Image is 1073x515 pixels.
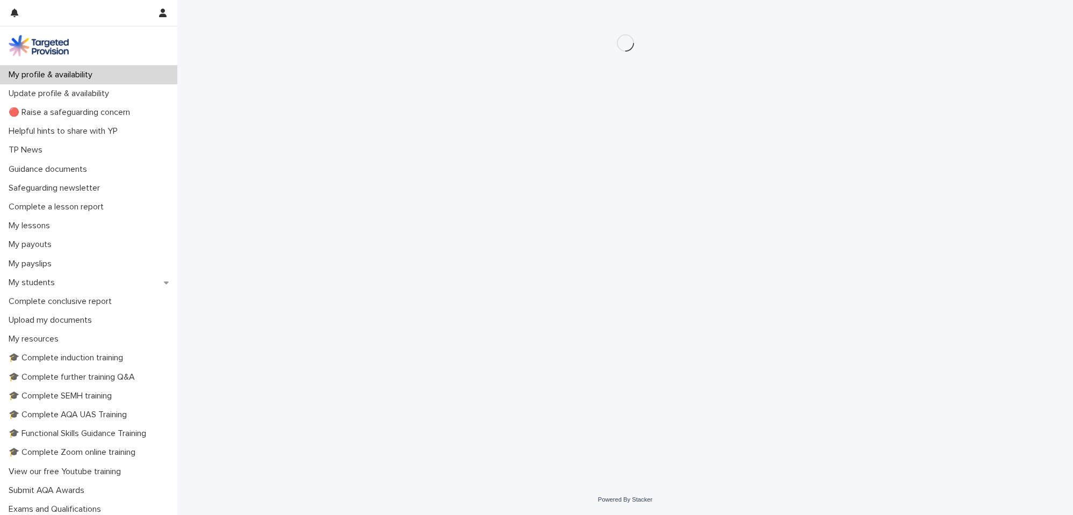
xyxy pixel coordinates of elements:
[4,221,59,231] p: My lessons
[4,126,126,136] p: Helpful hints to share with YP
[4,447,144,458] p: 🎓 Complete Zoom online training
[4,504,110,514] p: Exams and Qualifications
[4,391,120,401] p: 🎓 Complete SEMH training
[4,410,135,420] p: 🎓 Complete AQA UAS Training
[4,485,93,496] p: Submit AQA Awards
[4,145,51,155] p: TP News
[4,278,63,288] p: My students
[4,183,109,193] p: Safeguarding newsletter
[4,240,60,250] p: My payouts
[4,429,155,439] p: 🎓 Functional Skills Guidance Training
[4,372,143,382] p: 🎓 Complete further training Q&A
[4,296,120,307] p: Complete conclusive report
[4,70,101,80] p: My profile & availability
[4,89,118,99] p: Update profile & availability
[4,315,100,325] p: Upload my documents
[4,164,96,175] p: Guidance documents
[4,353,132,363] p: 🎓 Complete induction training
[4,107,139,118] p: 🔴 Raise a safeguarding concern
[598,496,652,503] a: Powered By Stacker
[4,334,67,344] p: My resources
[9,35,69,56] img: M5nRWzHhSzIhMunXDL62
[4,259,60,269] p: My payslips
[4,202,112,212] p: Complete a lesson report
[4,467,129,477] p: View our free Youtube training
